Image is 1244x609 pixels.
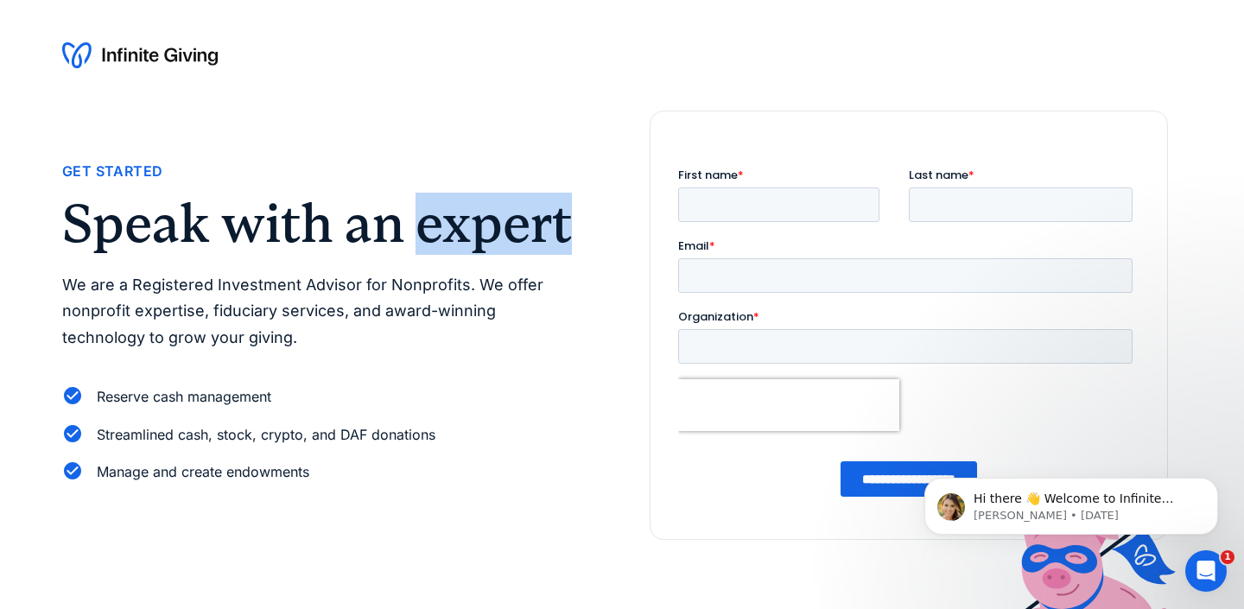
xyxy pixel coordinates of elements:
[97,460,309,484] div: Manage and create endowments
[1185,550,1227,592] iframe: Intercom live chat
[97,385,271,409] div: Reserve cash management
[1221,550,1234,564] span: 1
[678,167,1139,511] iframe: Form 0
[62,197,581,251] h2: Speak with an expert
[62,272,581,352] p: We are a Registered Investment Advisor for Nonprofits. We offer nonprofit expertise, fiduciary se...
[898,441,1244,562] iframe: Intercom notifications message
[62,160,162,183] div: Get Started
[97,423,435,447] div: Streamlined cash, stock, crypto, and DAF donations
